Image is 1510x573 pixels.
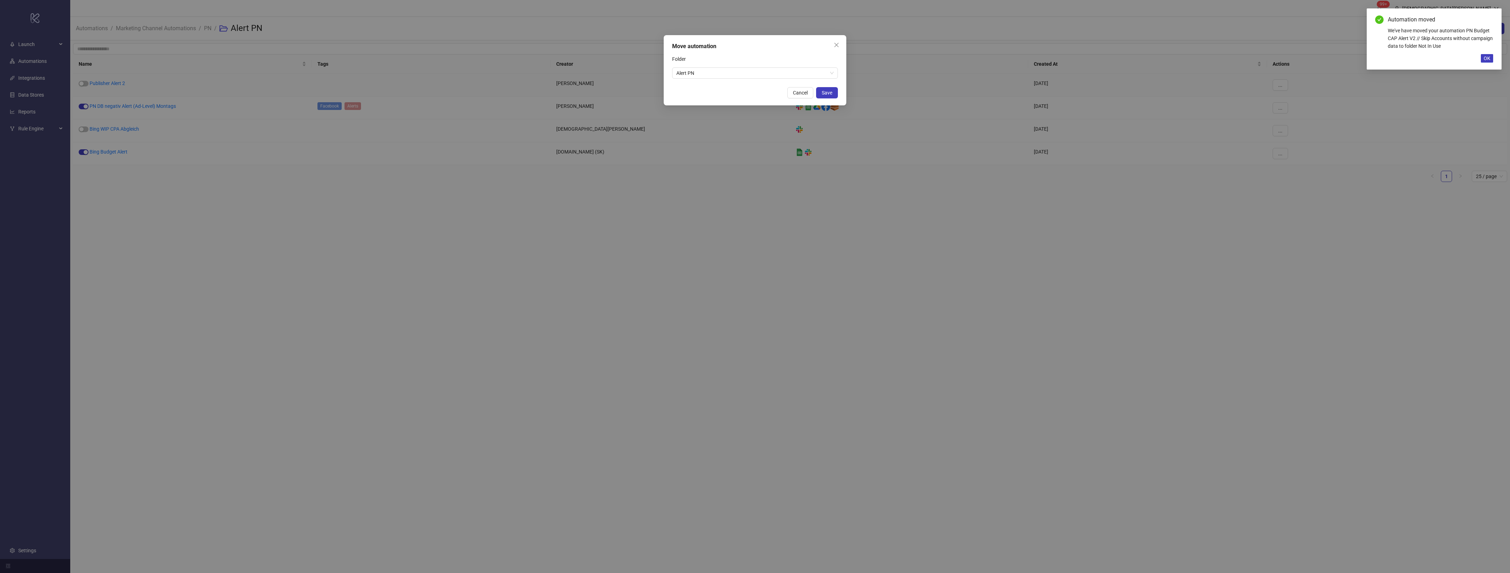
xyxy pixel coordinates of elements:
button: Save [816,87,838,98]
span: Cancel [793,90,808,96]
button: Close [831,39,842,51]
div: We've have moved your automation PN Budget CAP Alert V2 // Skip Accounts without campaign data to... [1388,27,1493,50]
span: close [834,42,839,48]
button: Cancel [787,87,813,98]
span: Save [822,90,832,96]
div: Move automation [672,42,838,51]
span: Alert PN [676,68,834,78]
button: OK [1481,54,1493,63]
label: Folder [672,53,690,65]
div: Automation moved [1388,15,1493,24]
a: Close [1485,15,1493,23]
span: OK [1484,56,1490,61]
span: check-circle [1375,15,1384,24]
